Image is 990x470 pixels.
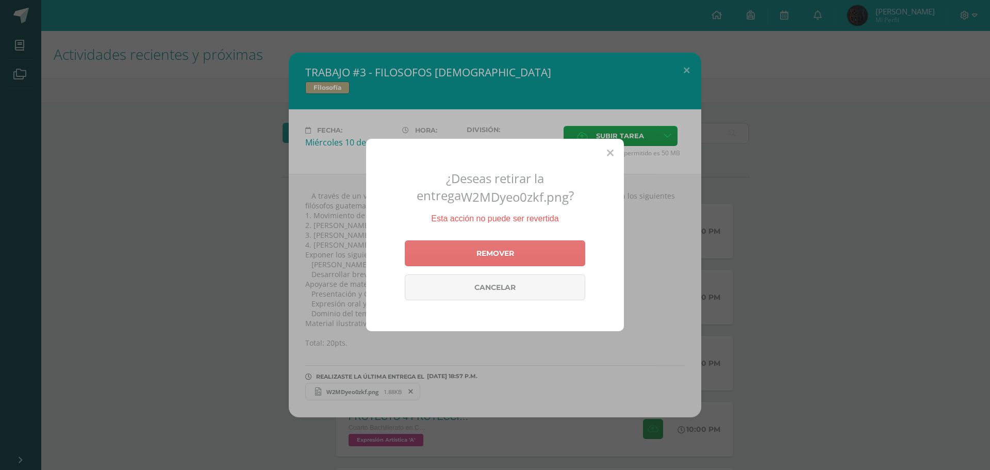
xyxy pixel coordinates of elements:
a: Cancelar [405,274,585,300]
span: Close (Esc) [607,147,614,159]
a: Remover [405,240,585,266]
h2: ¿Deseas retirar la entrega ? [378,170,612,205]
span: Esta acción no puede ser revertida [431,214,558,223]
span: W2MDyeo0zkf.png [461,188,569,205]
